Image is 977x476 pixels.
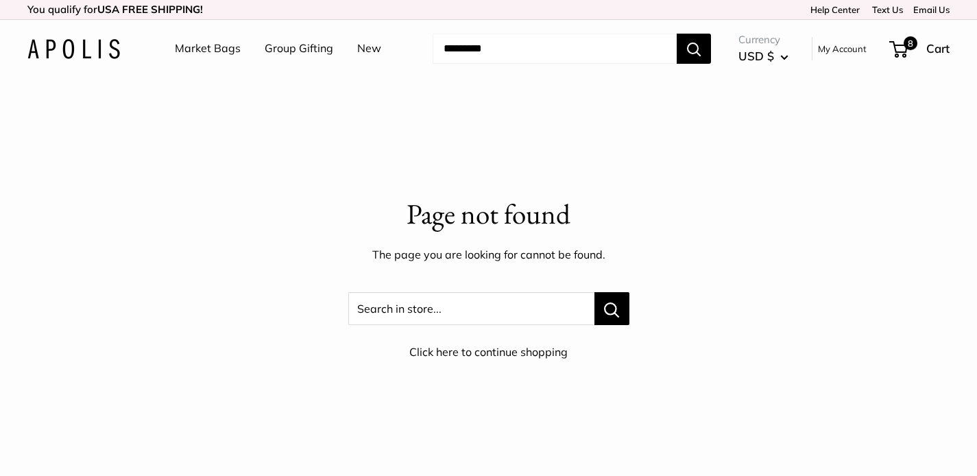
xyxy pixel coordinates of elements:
span: Currency [738,30,788,49]
button: Search [677,34,711,64]
a: Text Us [872,4,903,15]
a: 8 Cart [891,38,950,60]
p: The page you are looking for cannot be found. [27,245,950,265]
button: USD $ [738,45,788,67]
button: Search in store... [594,292,629,325]
a: New [357,38,381,59]
a: Help Center [810,4,860,15]
span: Cart [926,41,950,56]
a: Market Bags [175,38,241,59]
a: My Account [818,40,867,57]
a: Group Gifting [265,38,333,59]
a: Email Us [913,4,950,15]
input: Search... [433,34,677,64]
p: Page not found [27,194,950,235]
span: USD $ [738,49,774,63]
a: Click here to continue shopping [409,345,568,359]
span: 8 [904,36,917,50]
strong: USA FREE SHIPPING! [97,3,203,16]
img: Apolis [27,39,120,59]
